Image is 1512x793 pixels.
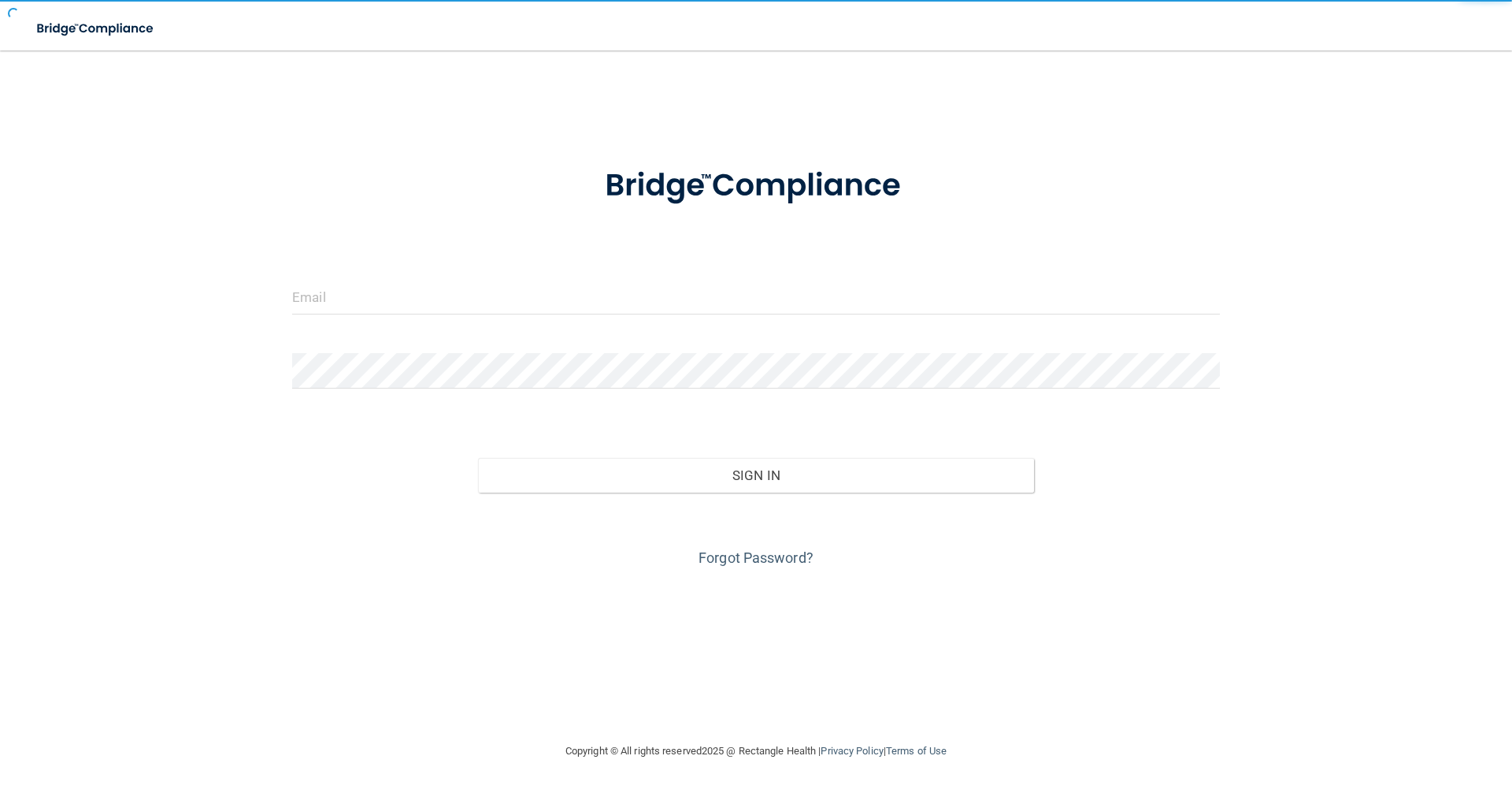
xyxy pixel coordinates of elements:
a: Terms of Use [886,745,947,757]
a: Privacy Policy [821,745,883,757]
div: Copyright © All rights reserved 2025 @ Rectangle Health | | [469,726,1043,776]
img: bridge_compliance_login_screen.278c3ca4.svg [24,13,169,45]
button: Sign In [478,458,1035,493]
a: Forgot Password? [699,549,813,566]
img: bridge_compliance_login_screen.278c3ca4.svg [573,145,939,227]
input: Email [292,279,1220,315]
